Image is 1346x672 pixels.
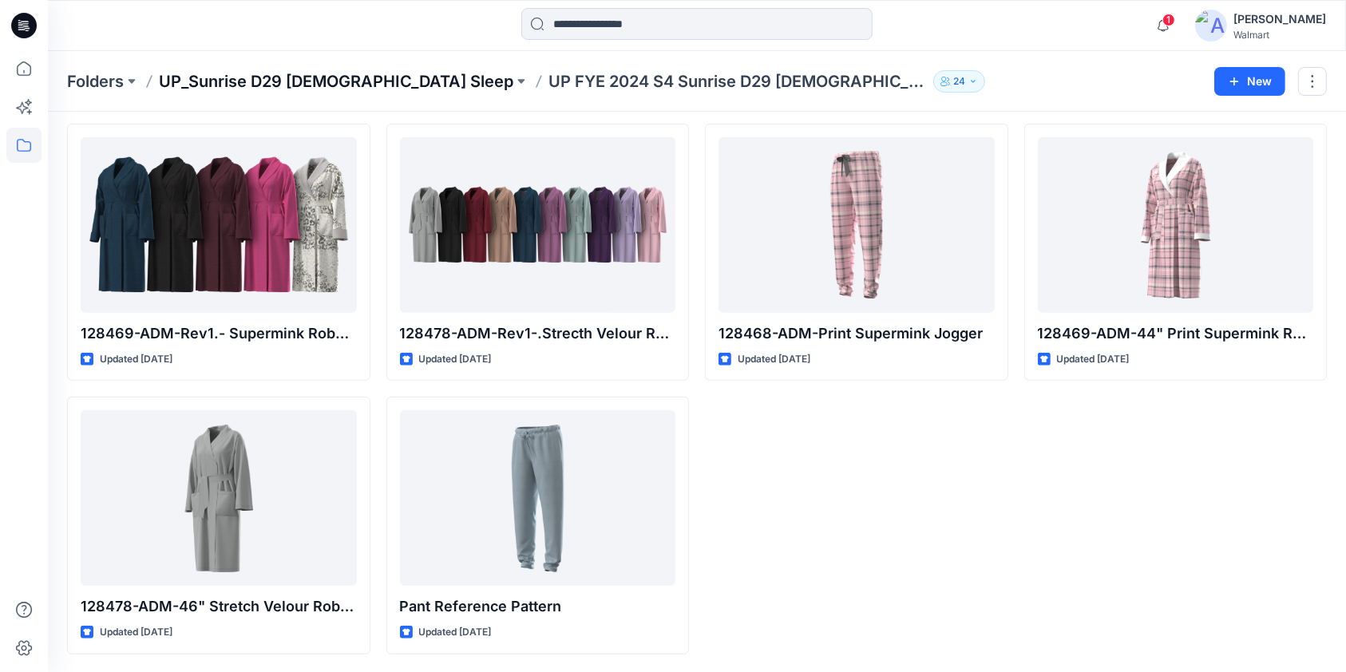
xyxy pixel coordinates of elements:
a: 128469-ADM-Rev1.- Supermink Robe with Feather collar [81,137,357,313]
p: 128478-ADM-46" Stretch Velour Robe w/Patch Pocket [81,595,357,618]
p: 128469-ADM-Rev1.- Supermink Robe with Feather collar [81,322,357,345]
p: 128478-ADM-Rev1-.Strecth Velour Robe with patch Pockets [400,322,676,345]
a: UP_Sunrise D29 [DEMOGRAPHIC_DATA] Sleep [159,70,513,93]
p: Updated [DATE] [100,351,172,368]
span: 1 [1162,14,1175,26]
p: UP FYE 2024 S4 Sunrise D29 [DEMOGRAPHIC_DATA] Sleep [548,70,927,93]
img: avatar [1195,10,1227,42]
a: 128468-ADM-Print Supermink Jogger [719,137,995,313]
p: 128468-ADM-Print Supermink Jogger [719,322,995,345]
button: 24 [933,70,985,93]
p: Updated [DATE] [738,351,810,368]
p: Updated [DATE] [1057,351,1130,368]
p: 24 [953,73,965,90]
a: 128469-ADM-44" Print Supermink Robe with Patch Pockets [1038,137,1314,313]
a: 128478-ADM-46" Stretch Velour Robe w/Patch Pocket [81,410,357,586]
a: Folders [67,70,124,93]
div: [PERSON_NAME] [1233,10,1326,29]
p: 128469-ADM-44" Print Supermink Robe with Patch Pockets [1038,322,1314,345]
p: Updated [DATE] [100,624,172,641]
a: Pant Reference Pattern [400,410,676,586]
p: Updated [DATE] [419,624,492,641]
div: Walmart [1233,29,1326,41]
a: 128478-ADM-Rev1-.Strecth Velour Robe with patch Pockets [400,137,676,313]
p: Pant Reference Pattern [400,595,676,618]
button: New [1214,67,1285,96]
p: Updated [DATE] [419,351,492,368]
